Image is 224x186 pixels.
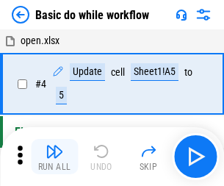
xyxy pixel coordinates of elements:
img: Support [176,9,187,21]
img: Skip [140,143,157,160]
img: Main button [184,145,207,168]
div: to [184,67,192,78]
span: open.xlsx [21,35,59,46]
div: Sheet1!A5 [131,63,178,81]
div: 5 [56,87,67,104]
div: Skip [140,162,158,171]
div: Basic do while workflow [35,8,149,22]
img: Run All [46,143,63,160]
div: cell [111,67,125,78]
img: Settings menu [195,6,212,24]
img: Back [12,6,29,24]
span: # 4 [35,78,46,90]
div: Run All [38,162,71,171]
button: Skip [125,139,172,174]
button: Run All [31,139,78,174]
div: Update [70,63,105,81]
